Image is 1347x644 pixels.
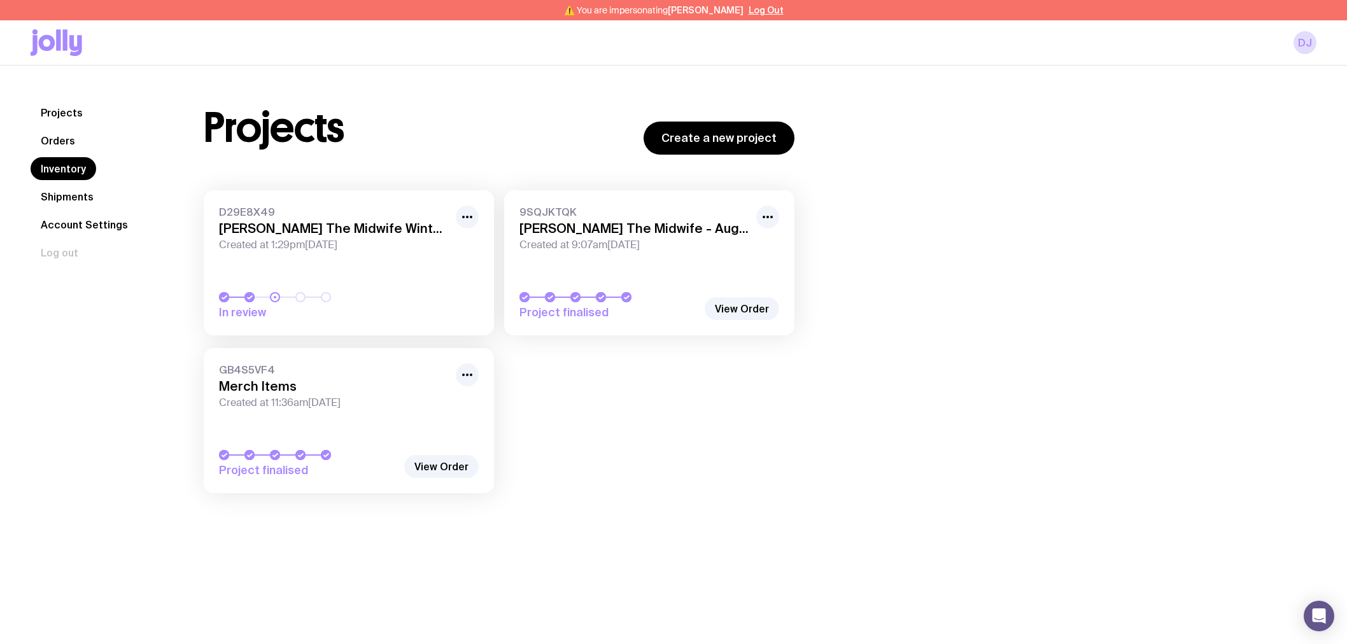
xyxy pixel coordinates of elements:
h1: Projects [204,108,344,148]
span: Created at 9:07am[DATE] [519,239,749,251]
span: Created at 11:36am[DATE] [219,396,448,409]
span: In review [219,305,397,320]
span: 9SQJKTQK [519,206,749,218]
button: Log Out [749,5,784,15]
a: GB4S5VF4Merch ItemsCreated at 11:36am[DATE]Project finalised [204,348,494,493]
span: Project finalised [219,463,397,478]
a: View Order [404,455,479,478]
span: [PERSON_NAME] [668,5,744,15]
h3: [PERSON_NAME] The Midwife - August Conference [519,221,749,236]
a: D29E8X49[PERSON_NAME] The Midwife Winter ApparelCreated at 1:29pm[DATE]In review [204,190,494,335]
span: GB4S5VF4 [219,363,448,376]
a: Account Settings [31,213,138,236]
span: D29E8X49 [219,206,448,218]
a: DJ [1294,31,1316,54]
a: Create a new project [644,122,794,155]
a: Inventory [31,157,96,180]
h3: [PERSON_NAME] The Midwife Winter Apparel [219,221,448,236]
span: Project finalised [519,305,698,320]
span: ⚠️ You are impersonating [564,5,744,15]
span: Created at 1:29pm[DATE] [219,239,448,251]
a: Projects [31,101,93,124]
a: 9SQJKTQK[PERSON_NAME] The Midwife - August ConferenceCreated at 9:07am[DATE]Project finalised [504,190,794,335]
button: Log out [31,241,88,264]
a: Shipments [31,185,104,208]
h3: Merch Items [219,379,448,394]
a: Orders [31,129,85,152]
a: View Order [705,297,779,320]
div: Open Intercom Messenger [1304,601,1334,631]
